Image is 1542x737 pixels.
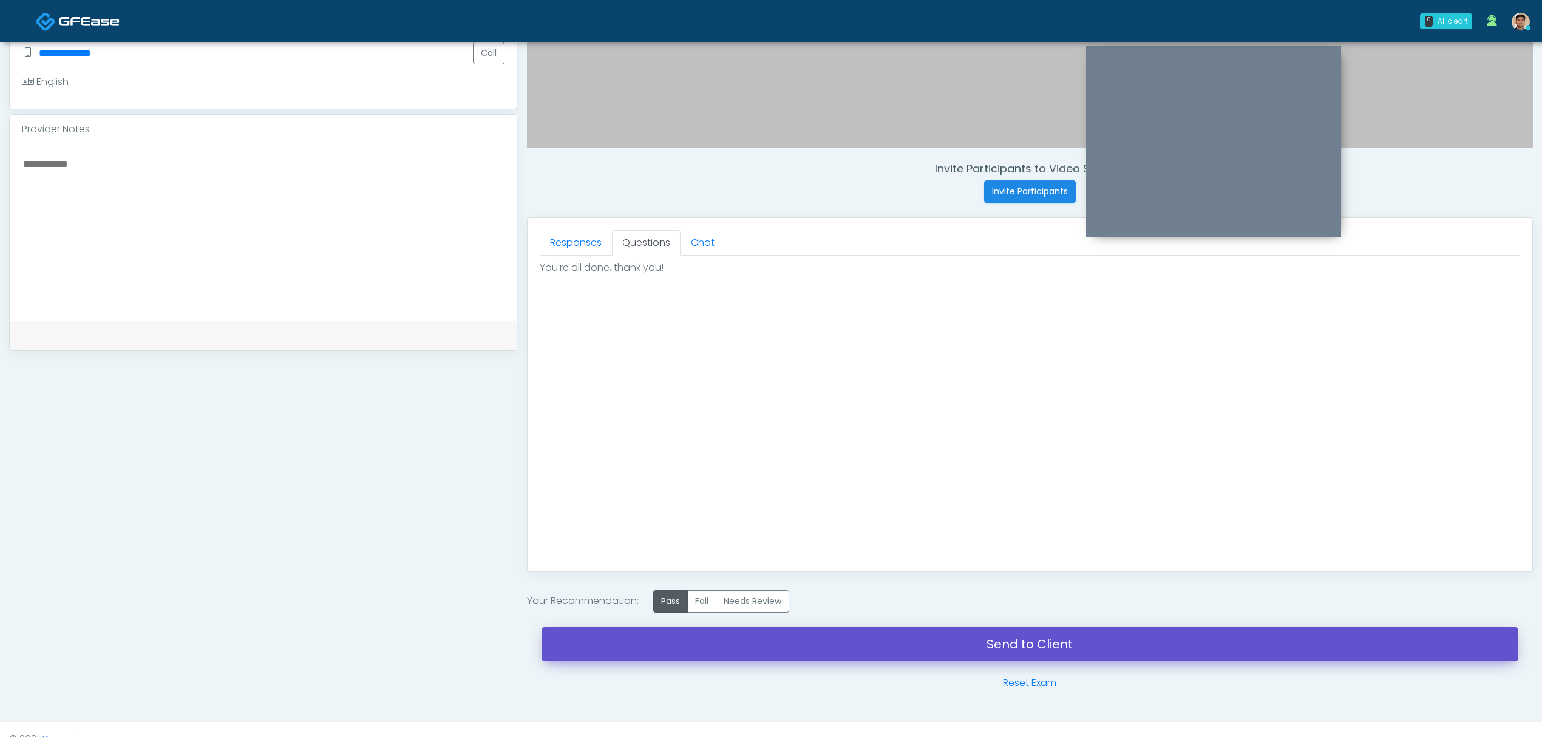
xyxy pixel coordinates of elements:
label: Needs Review [716,590,789,613]
img: Kenner Medina [1512,13,1530,31]
label: Fail [687,590,716,613]
div: Your Recommendation: [527,590,1533,613]
button: Call [473,42,504,64]
div: Provider Notes [10,115,517,144]
a: Chat [681,230,725,256]
div: English [22,75,69,89]
a: 0 All clear! [1413,8,1479,34]
h4: Invite Participants to Video Session [527,162,1533,175]
img: Docovia [59,15,120,27]
a: Docovia [36,1,120,41]
label: Pass [653,590,688,613]
a: Questions [612,230,681,256]
img: Docovia [36,12,56,32]
a: Reset Exam [1003,676,1056,690]
button: Open LiveChat chat widget [10,5,46,41]
div: All clear! [1438,16,1467,27]
button: Invite Participants [984,180,1076,203]
a: Send to Client [542,627,1518,661]
p: You're all done, thank you! [540,260,1520,275]
a: Responses [540,230,612,256]
div: 0 [1425,16,1433,27]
